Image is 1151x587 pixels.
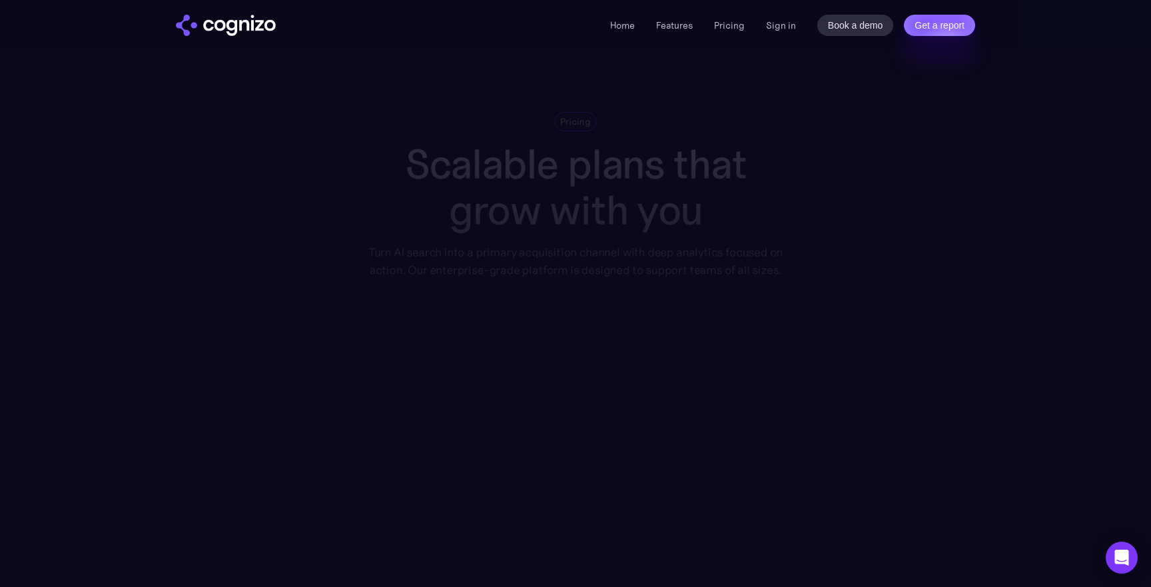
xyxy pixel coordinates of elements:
[714,19,745,31] a: Pricing
[817,15,894,36] a: Book a demo
[358,243,792,279] div: Turn AI search into a primary acquisition channel with deep analytics focused on action. Our ente...
[610,19,635,31] a: Home
[766,17,796,33] a: Sign in
[176,15,276,36] img: cognizo logo
[904,15,975,36] a: Get a report
[358,141,792,233] h1: Scalable plans that grow with you
[560,115,591,128] div: Pricing
[656,19,693,31] a: Features
[176,15,276,36] a: home
[1106,542,1138,574] div: Open Intercom Messenger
